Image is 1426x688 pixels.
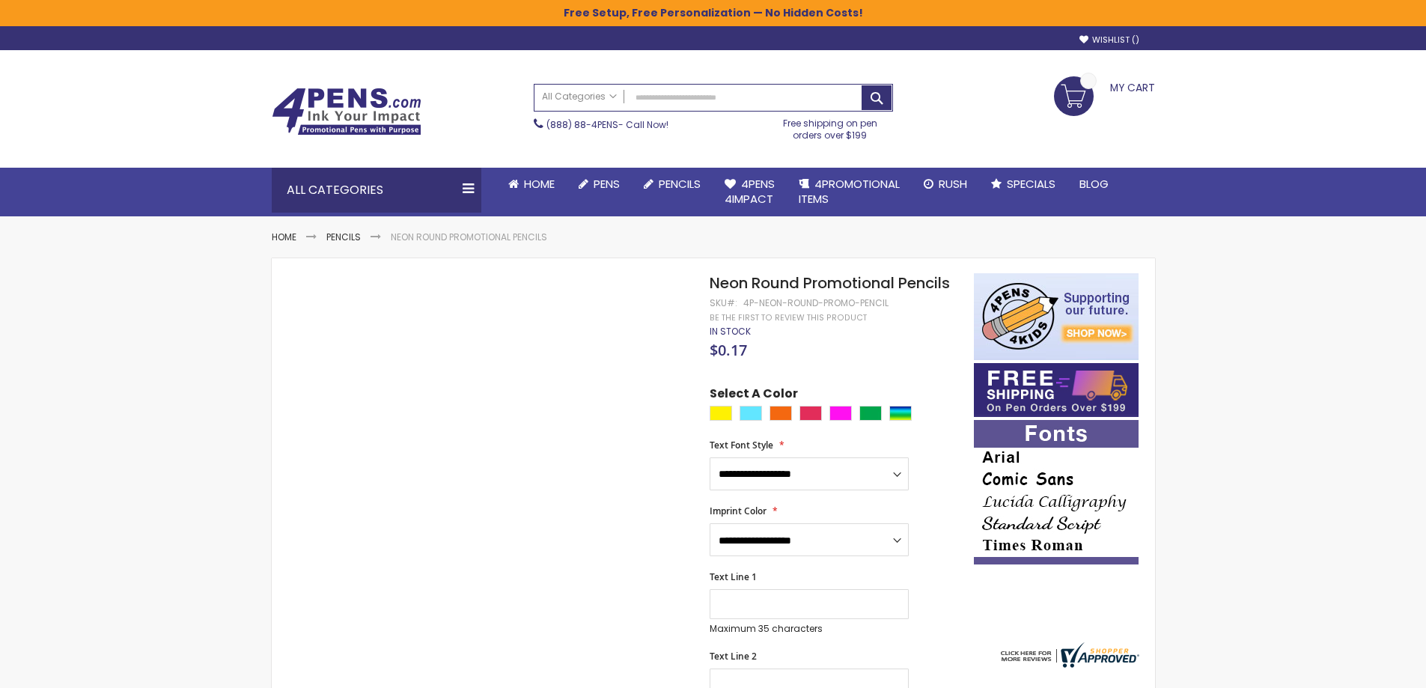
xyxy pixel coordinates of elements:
span: Home [524,176,555,192]
span: Rush [939,176,967,192]
a: Pens [567,168,632,201]
span: In stock [710,325,751,338]
span: Pens [594,176,620,192]
a: Blog [1067,168,1121,201]
span: All Categories [542,91,617,103]
span: $0.17 [710,340,747,360]
span: 4PROMOTIONAL ITEMS [799,176,900,207]
p: Maximum 35 characters [710,623,909,635]
a: Wishlist [1079,34,1139,46]
img: Free shipping on orders over $199 [974,363,1139,417]
a: Home [496,168,567,201]
a: Be the first to review this product [710,312,867,323]
span: Pencils [659,176,701,192]
span: Neon Round Promotional Pencils [710,273,950,293]
span: Select A Color [710,386,798,406]
a: (888) 88-4PENS [546,118,618,131]
div: Neon Red [799,406,822,421]
div: Free shipping on pen orders over $199 [767,112,893,141]
div: 4P-NEON-ROUND-PROMO-PENCIL [743,297,889,309]
img: font-personalization-examples [974,420,1139,564]
span: Specials [1007,176,1055,192]
div: Availability [710,326,751,338]
li: Neon Round Promotional Pencils [391,231,547,243]
div: Neon Green [859,406,882,421]
span: Text Line 1 [710,570,757,583]
div: Assorted [889,406,912,421]
span: 4Pens 4impact [725,176,775,207]
a: 4Pens4impact [713,168,787,216]
a: Pencils [632,168,713,201]
img: 4pens.com widget logo [997,642,1139,668]
div: All Categories [272,168,481,213]
span: Imprint Color [710,505,767,517]
span: Text Line 2 [710,650,757,663]
strong: SKU [710,296,737,309]
div: Neon Yellow [710,406,732,421]
a: Specials [979,168,1067,201]
a: 4PROMOTIONALITEMS [787,168,912,216]
a: Home [272,231,296,243]
a: Rush [912,168,979,201]
span: Blog [1079,176,1109,192]
img: 4Pens Custom Pens and Promotional Products [272,88,421,136]
a: 4pens.com certificate URL [997,658,1139,671]
a: Pencils [326,231,361,243]
a: All Categories [534,85,624,109]
span: Text Font Style [710,439,773,451]
div: Neon Pink [829,406,852,421]
span: - Call Now! [546,118,668,131]
div: Neon Orange [770,406,792,421]
img: 4pens 4 kids [974,273,1139,360]
div: Neon Blue [740,406,762,421]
